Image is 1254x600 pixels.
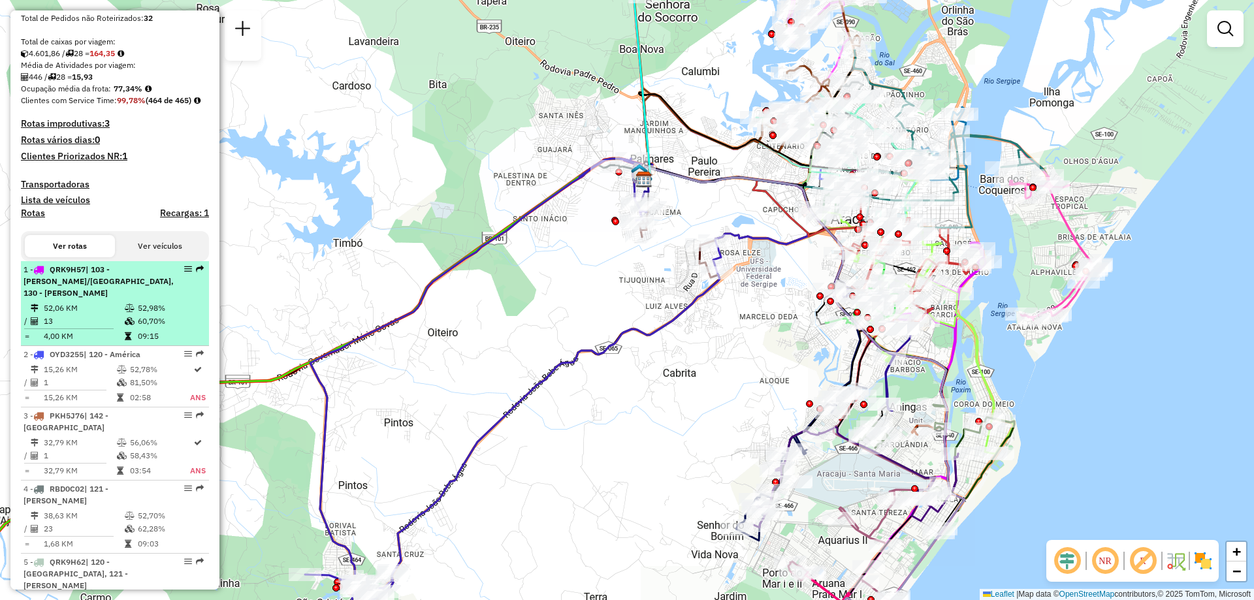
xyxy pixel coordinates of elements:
td: = [24,391,30,404]
h4: Rotas improdutivas: [21,118,209,129]
span: Ocupação média da frota: [21,84,111,93]
span: | 120 - [GEOGRAPHIC_DATA], 121 - [PERSON_NAME] [24,557,128,590]
td: 02:58 [129,391,189,404]
i: Distância Total [31,304,39,312]
span: Exibir rótulo [1127,545,1159,576]
h4: Recargas: 1 [160,208,209,219]
em: Rota exportada [196,411,204,419]
i: Total de Atividades [21,73,29,81]
div: Atividade não roteirizada - GILVANIA MARIA OLIVE [869,238,902,251]
td: 52,70% [137,509,203,522]
i: Rota otimizada [194,366,202,373]
i: Tempo total em rota [125,540,131,548]
span: | 121 - [PERSON_NAME] [24,484,108,505]
div: Atividade não roteirizada - MARCEL ARAGAO ALMEID [854,427,886,440]
i: % de utilização do peso [125,304,135,312]
i: % de utilização do peso [125,512,135,520]
div: Atividade não roteirizada - JOSE EDUARDO SANTOS [867,242,900,255]
a: Zoom out [1227,561,1246,581]
img: 301 UDC Light Siqueira Campos [631,163,648,180]
em: Rota exportada [196,558,204,565]
div: Atividade não roteirizada - COMERCIAL DE BEBIDAS E ALIMENTOS BRAUNA [809,159,842,172]
strong: 99,78% [117,95,146,105]
h4: Rotas vários dias: [21,134,209,146]
i: % de utilização do peso [117,366,127,373]
span: + [1232,543,1241,560]
i: Total de Atividades [31,317,39,325]
i: % de utilização da cubagem [125,317,135,325]
td: / [24,449,30,462]
em: Rotas cross docking consideradas [194,97,201,104]
button: Ver rotas [25,235,115,257]
em: Opções [184,558,192,565]
i: Tempo total em rota [117,394,123,402]
i: Cubagem total roteirizado [21,50,29,57]
i: Tempo total em rota [117,467,123,475]
span: OYD3255 [50,349,84,359]
td: 13 [43,315,124,328]
i: Total de rotas [65,50,74,57]
td: / [24,522,30,535]
td: 60,70% [137,315,203,328]
span: | 103 - [PERSON_NAME]/[GEOGRAPHIC_DATA], 130 - [PERSON_NAME] [24,264,174,298]
td: 1 [43,449,116,462]
img: Fluxo de ruas [1165,550,1186,571]
div: 4.601,86 / 28 = [21,48,209,59]
div: Map data © contributors,© 2025 TomTom, Microsoft [980,589,1254,600]
h4: Lista de veículos [21,195,209,206]
td: 32,79 KM [43,464,116,477]
div: Atividade não roteirizada - MARCOS DE LEMOS DA S [875,323,907,336]
img: CDD Aracaju [635,171,652,188]
div: Atividade não roteirizada - DEPOSITO DE BEBIDAS [903,227,935,240]
td: 1,68 KM [43,537,124,550]
td: ANS [189,464,206,477]
td: 15,26 KM [43,391,116,404]
td: / [24,376,30,389]
td: 09:03 [137,537,203,550]
em: Opções [184,484,192,492]
div: Média de Atividades por viagem: [21,59,209,71]
em: Opções [184,350,192,358]
div: 446 / 28 = [21,71,209,83]
em: Média calculada utilizando a maior ocupação (%Peso ou %Cubagem) de cada rota da sessão. Rotas cro... [145,85,152,93]
strong: 3 [104,118,110,129]
td: 52,06 KM [43,302,124,315]
span: 4 - [24,484,108,505]
td: 81,50% [129,376,189,389]
span: QRK9H62 [50,557,86,567]
i: Distância Total [31,366,39,373]
i: Total de Atividades [31,379,39,387]
td: = [24,464,30,477]
i: Rota otimizada [194,439,202,447]
strong: 1 [122,150,127,162]
a: OpenStreetMap [1059,590,1115,599]
span: | 120 - América [84,349,140,359]
span: 3 - [24,411,108,432]
span: | 142 - [GEOGRAPHIC_DATA] [24,411,108,432]
div: Atividade não roteirizada - PADARIA PIRANGI LTDA [885,225,918,238]
span: Ocultar NR [1089,545,1121,576]
span: 5 - [24,557,128,590]
td: 52,78% [129,363,189,376]
a: Nova sessão e pesquisa [230,16,256,45]
em: Rota exportada [196,484,204,492]
h4: Transportadoras [21,179,209,190]
i: % de utilização do peso [117,439,127,447]
div: Atividade não roteirizada - WESLEY DE OLIVEIRA S [890,244,922,257]
span: Clientes com Service Time: [21,95,117,105]
span: RBD0C02 [50,484,84,494]
td: ANS [189,391,206,404]
strong: 164,35 [89,48,115,58]
img: Exibir/Ocultar setores [1193,550,1214,571]
td: 52,98% [137,302,203,315]
span: | [1016,590,1018,599]
td: 23 [43,522,124,535]
span: − [1232,563,1241,579]
a: Leaflet [983,590,1014,599]
div: Atividade não roteirizada - POSTO HERMES FONTES [899,278,932,291]
td: = [24,537,30,550]
a: Rotas [21,208,45,219]
i: Meta Caixas/viagem: 170,46 Diferença: -6,11 [118,50,124,57]
td: 56,06% [129,436,189,449]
